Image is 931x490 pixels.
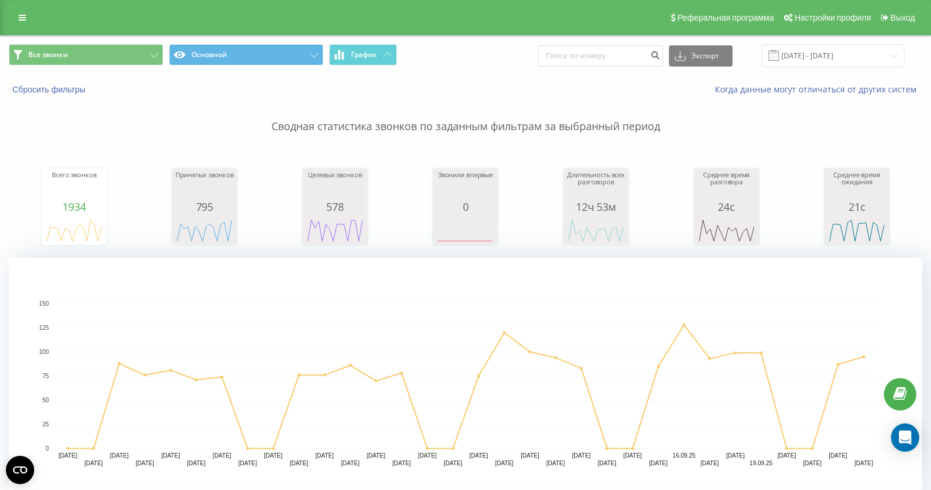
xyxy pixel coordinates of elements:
[135,460,154,466] text: [DATE]
[59,452,78,459] text: [DATE]
[175,213,234,248] svg: A chart.
[624,452,642,459] text: [DATE]
[42,421,49,428] text: 25
[84,460,103,466] text: [DATE]
[418,452,437,459] text: [DATE]
[9,95,922,134] p: Сводная статистика звонков по заданным фильтрам за выбранный период
[803,460,822,466] text: [DATE]
[9,84,91,95] button: Сбросить фильтры
[175,201,234,213] div: 795
[436,171,495,201] div: Звонили впервые
[213,452,231,459] text: [DATE]
[187,460,206,466] text: [DATE]
[306,201,365,213] div: 578
[45,445,49,452] text: 0
[110,452,129,459] text: [DATE]
[161,452,180,459] text: [DATE]
[45,171,104,201] div: Всего звонков
[392,460,411,466] text: [DATE]
[700,460,719,466] text: [DATE]
[315,452,334,459] text: [DATE]
[829,452,847,459] text: [DATE]
[39,349,49,355] text: 100
[750,460,773,466] text: 19.09.25
[890,13,915,22] span: Выход
[306,171,365,201] div: Целевых звонков
[794,13,871,22] span: Настройки профиля
[726,452,745,459] text: [DATE]
[28,50,68,59] span: Все звонки
[827,201,886,213] div: 21с
[436,213,495,248] svg: A chart.
[42,373,49,379] text: 75
[672,452,695,459] text: 16.09.25
[39,300,49,307] text: 150
[42,397,49,403] text: 50
[715,84,922,95] a: Когда данные могут отличаться от других систем
[827,213,886,248] svg: A chart.
[521,452,539,459] text: [DATE]
[854,460,873,466] text: [DATE]
[329,44,397,65] button: График
[777,452,796,459] text: [DATE]
[367,452,386,459] text: [DATE]
[827,171,886,201] div: Среднее время ожидания
[306,213,365,248] svg: A chart.
[290,460,309,466] text: [DATE]
[677,13,774,22] span: Реферальная программа
[351,51,377,59] span: График
[169,44,323,65] button: Основной
[697,201,756,213] div: 24с
[45,201,104,213] div: 1934
[538,45,663,67] input: Поиск по номеру
[39,325,49,331] text: 125
[891,423,919,452] div: Open Intercom Messenger
[469,452,488,459] text: [DATE]
[697,171,756,201] div: Среднее время разговора
[6,456,34,484] button: Open CMP widget
[566,213,625,248] svg: A chart.
[443,460,462,466] text: [DATE]
[566,171,625,201] div: Длительность всех разговоров
[175,171,234,201] div: Принятых звонков
[566,201,625,213] div: 12ч 53м
[697,213,756,248] svg: A chart.
[341,460,360,466] text: [DATE]
[572,452,591,459] text: [DATE]
[546,460,565,466] text: [DATE]
[264,452,283,459] text: [DATE]
[649,460,668,466] text: [DATE]
[495,460,514,466] text: [DATE]
[669,45,733,67] button: Экспорт
[238,460,257,466] text: [DATE]
[436,201,495,213] div: 0
[9,44,163,65] button: Все звонки
[598,460,617,466] text: [DATE]
[45,213,104,248] svg: A chart.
